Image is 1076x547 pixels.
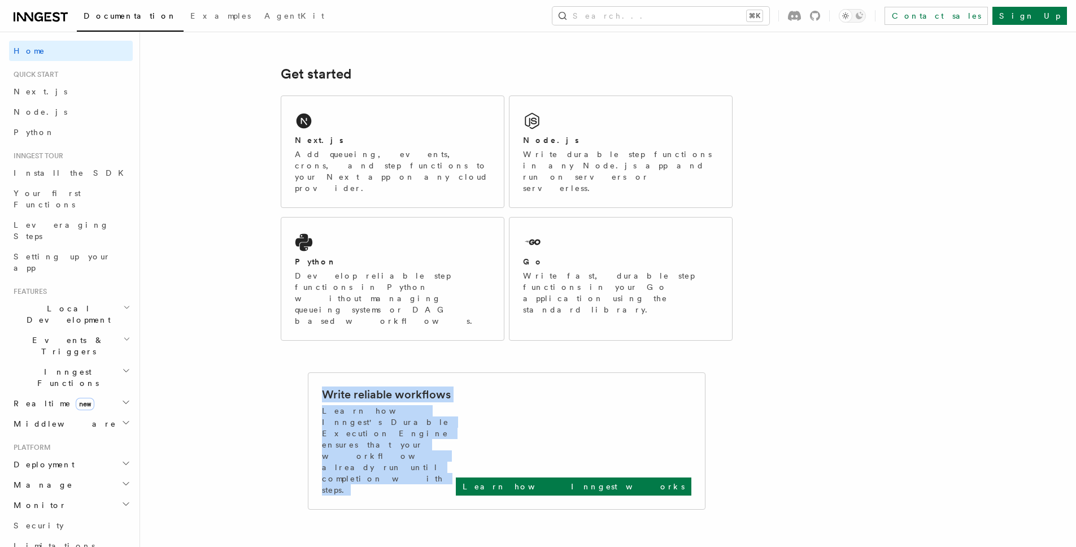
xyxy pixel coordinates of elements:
[9,215,133,246] a: Leveraging Steps
[523,149,718,194] p: Write durable step functions in any Node.js app and run on servers or serverless.
[9,122,133,142] a: Python
[9,183,133,215] a: Your first Functions
[14,521,64,530] span: Security
[190,11,251,20] span: Examples
[14,128,55,137] span: Python
[9,163,133,183] a: Install the SDK
[76,398,94,410] span: new
[9,495,133,515] button: Monitor
[281,217,504,341] a: PythonDevelop reliable step functions in Python without managing queueing systems or DAG based wo...
[9,287,47,296] span: Features
[9,515,133,536] a: Security
[14,107,67,116] span: Node.js
[9,393,133,414] button: Realtimenew
[14,252,111,272] span: Setting up your app
[9,298,133,330] button: Local Development
[14,87,67,96] span: Next.js
[9,475,133,495] button: Manage
[9,81,133,102] a: Next.js
[9,479,73,490] span: Manage
[184,3,258,31] a: Examples
[992,7,1067,25] a: Sign Up
[509,217,733,341] a: GoWrite fast, durable step functions in your Go application using the standard library.
[9,151,63,160] span: Inngest tour
[9,335,123,357] span: Events & Triggers
[9,443,51,452] span: Platform
[9,102,133,122] a: Node.js
[839,9,866,23] button: Toggle dark mode
[322,405,456,496] p: Learn how Inngest's Durable Execution Engine ensures that your workflow already run until complet...
[523,256,543,267] h2: Go
[295,256,337,267] h2: Python
[9,246,133,278] a: Setting up your app
[523,270,718,315] p: Write fast, durable step functions in your Go application using the standard library.
[84,11,177,20] span: Documentation
[295,149,490,194] p: Add queueing, events, crons, and step functions to your Next app on any cloud provider.
[295,134,343,146] h2: Next.js
[9,41,133,61] a: Home
[258,3,331,31] a: AgentKit
[9,500,67,511] span: Monitor
[456,477,691,496] a: Learn how Inngest works
[9,454,133,475] button: Deployment
[9,459,75,470] span: Deployment
[322,387,451,402] h2: Write reliable workflows
[747,10,763,21] kbd: ⌘K
[885,7,988,25] a: Contact sales
[9,366,122,389] span: Inngest Functions
[14,168,130,177] span: Install the SDK
[9,303,123,325] span: Local Development
[14,45,45,57] span: Home
[14,189,81,209] span: Your first Functions
[9,362,133,393] button: Inngest Functions
[281,66,351,82] a: Get started
[9,398,94,409] span: Realtime
[14,220,109,241] span: Leveraging Steps
[463,481,685,492] p: Learn how Inngest works
[264,11,324,20] span: AgentKit
[552,7,769,25] button: Search...⌘K
[281,95,504,208] a: Next.jsAdd queueing, events, crons, and step functions to your Next app on any cloud provider.
[295,270,490,327] p: Develop reliable step functions in Python without managing queueing systems or DAG based workflows.
[77,3,184,32] a: Documentation
[523,134,579,146] h2: Node.js
[9,330,133,362] button: Events & Triggers
[509,95,733,208] a: Node.jsWrite durable step functions in any Node.js app and run on servers or serverless.
[9,418,116,429] span: Middleware
[9,414,133,434] button: Middleware
[9,70,58,79] span: Quick start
